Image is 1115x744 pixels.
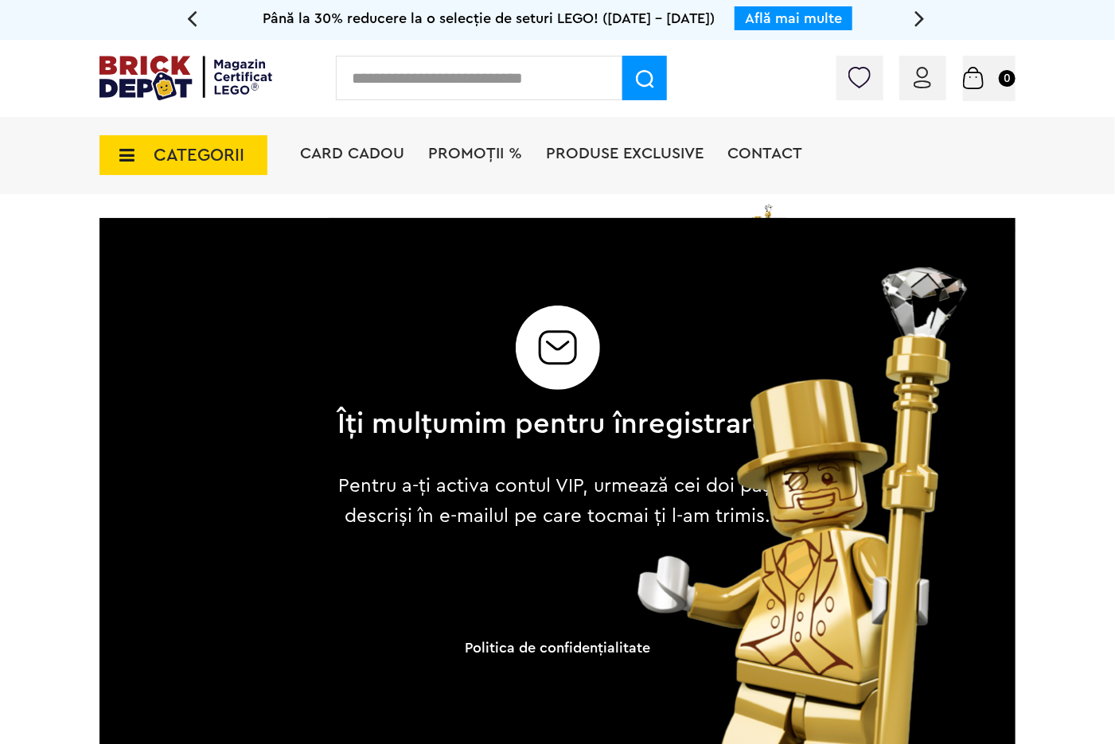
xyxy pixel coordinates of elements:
[337,409,778,439] h2: Îți mulțumim pentru înregistrare.
[745,11,842,25] a: Află mai multe
[727,146,802,162] a: Contact
[999,70,1016,87] small: 0
[546,146,704,162] a: Produse exclusive
[465,641,650,655] a: Politica de confidenţialitate
[154,146,244,164] span: CATEGORII
[300,146,404,162] a: Card Cadou
[329,471,787,532] p: Pentru a-ți activa contul VIP, urmează cei doi pași descriși în e-mailul pe care tocmai ți l-am t...
[263,11,715,25] span: Până la 30% reducere la o selecție de seturi LEGO! ([DATE] - [DATE])
[428,146,522,162] a: PROMOȚII %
